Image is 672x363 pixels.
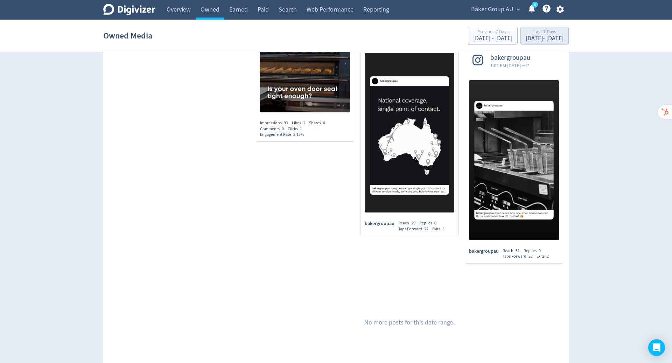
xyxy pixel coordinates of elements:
[309,120,329,126] div: Shares
[365,220,398,227] span: bakergroupau
[293,132,304,137] span: 2.15%
[490,54,530,62] span: bakergroupau
[490,62,530,69] span: 1:02 PM [DATE] +07
[539,248,541,253] span: 0
[547,253,549,259] span: 2
[471,4,513,15] span: Baker Group AU
[398,220,419,226] div: Reach
[526,29,563,35] div: Last 7 Days
[432,226,448,232] div: Exits
[524,248,545,254] div: Replies
[532,2,538,8] a: 5
[648,339,665,356] div: Open Intercom Messenger
[473,35,512,42] div: [DATE] - [DATE]
[288,126,306,132] div: Clicks
[515,6,521,13] span: expand_more
[411,220,415,226] span: 29
[516,248,520,253] span: 31
[260,132,308,138] div: Engagement Rate
[469,4,522,15] button: Baker Group AU
[419,220,440,226] div: Replies
[103,25,152,47] h1: Owned Media
[361,19,458,232] a: bakergroupau12:02 AM [DATE] +07bakergroupauReach29Replies0Taps Forward22Exits5
[292,120,309,126] div: Likes
[465,47,563,259] a: bakergroupau1:02 PM [DATE] +07bakergroupauReach31Replies0Taps Forward22Exits2
[434,220,436,226] span: 0
[537,253,553,259] div: Exits
[424,226,428,232] span: 22
[528,253,533,259] span: 22
[323,120,325,126] span: 0
[469,248,503,255] span: bakergroupau
[260,120,292,126] div: Impressions
[503,253,537,259] div: Taps Forward
[282,126,284,132] span: 0
[284,120,288,126] span: 93
[303,120,305,126] span: 1
[526,35,563,42] div: [DATE] - [DATE]
[398,226,432,232] div: Taps Forward
[520,27,569,44] button: Last 7 Days[DATE]- [DATE]
[300,126,302,132] span: 1
[473,29,512,35] div: Previous 7 Days
[468,27,518,44] button: Previous 7 Days[DATE] - [DATE]
[534,2,536,7] text: 5
[442,226,444,232] span: 5
[364,318,455,327] p: No more posts for this date range.
[260,126,288,132] div: Comments
[503,248,524,254] div: Reach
